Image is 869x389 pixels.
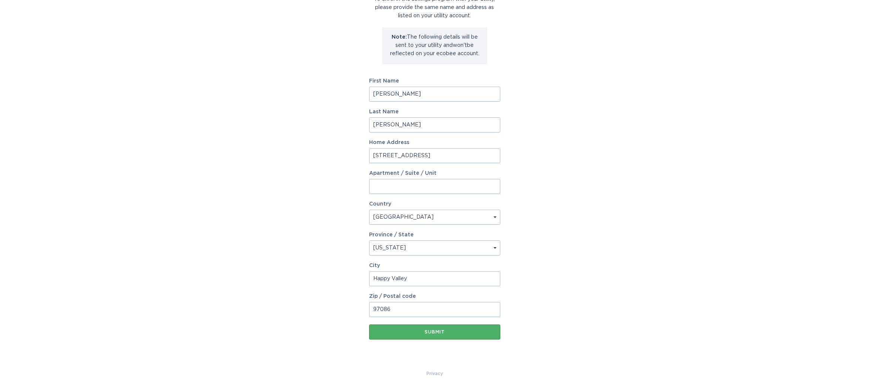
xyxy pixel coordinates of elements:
label: Province / State [369,232,414,237]
label: Zip / Postal code [369,294,500,299]
strong: Note: [392,35,407,40]
label: Country [369,201,391,207]
label: Apartment / Suite / Unit [369,171,500,176]
button: Submit [369,324,500,339]
div: Submit [373,330,497,334]
label: First Name [369,78,500,84]
label: City [369,263,500,268]
label: Last Name [369,109,500,114]
a: Privacy Policy & Terms of Use [426,369,443,378]
p: The following details will be sent to your utility and won't be reflected on your ecobee account. [388,33,482,58]
label: Home Address [369,140,500,145]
